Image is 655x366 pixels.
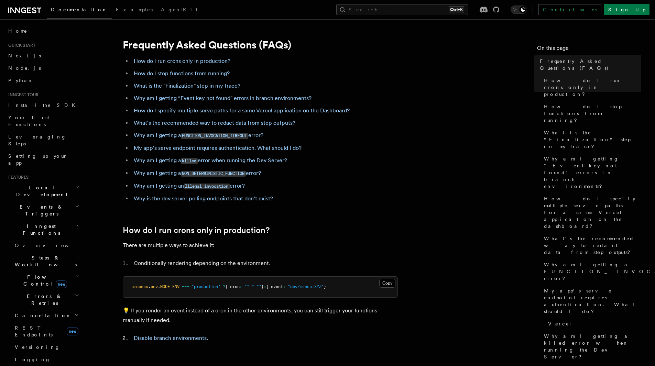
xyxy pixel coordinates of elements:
button: Copy [379,279,395,288]
span: "production" [192,284,220,289]
a: Why am I getting “Event key not found" errors in branch environments? [134,95,312,101]
a: What is the "Finalization" step in my trace? [541,126,641,153]
button: Events & Triggers [6,201,81,220]
span: What's the recommended way to redact data from step outputs? [544,235,641,256]
span: Inngest tour [6,92,39,98]
a: How do I run crons only in production? [134,58,230,64]
span: AgentKit [161,7,197,12]
a: How do I stop functions from running? [134,70,230,77]
span: Flow Control [12,274,76,287]
a: Logging [12,353,81,366]
span: new [56,280,67,288]
span: Inngest Functions [6,223,74,236]
a: What is the "Finalization" step in my trace? [134,82,240,89]
a: Next.js [6,49,81,62]
a: Why is the dev server polling endpoints that don't exist? [134,195,273,202]
span: } [324,284,326,289]
a: Frequently Asked Questions (FAQs) [537,55,641,74]
span: : [264,284,266,289]
span: Setting up your app [8,153,67,166]
a: What's the recommended way to redact data from step outputs? [541,232,641,258]
span: process [131,284,148,289]
kbd: Ctrl+K [449,6,464,13]
span: Frequently Asked Questions (FAQs) [540,58,641,71]
a: Python [6,74,81,87]
a: REST Endpointsnew [12,322,81,341]
a: Overview [12,239,81,252]
span: Node.js [8,65,41,71]
span: Documentation [51,7,108,12]
span: How do I stop functions from running? [544,103,641,124]
span: new [67,327,78,335]
code: FUNCTION_INVOCATION_TIMEOUT [181,133,248,139]
a: How do I run crons only in production? [123,225,270,235]
li: . [132,333,398,343]
a: Why am I getting akillederror when running the Dev Server? [134,157,287,164]
span: Vercel [548,320,572,327]
span: === [182,284,189,289]
p: There are multiple ways to achieve it: [123,241,398,250]
span: REST Endpoints [15,325,53,337]
p: 💡 If you render an event instead of a cron in the other environments, you can still trigger your ... [123,306,398,325]
h4: On this page [537,44,641,55]
span: Install the SDK [8,102,79,108]
a: Examples [112,2,157,19]
a: Why am I getting “Event key not found" errors in branch environments? [541,153,641,192]
a: Contact sales [538,4,601,15]
a: Why am I getting aNON_DETERMINISTIC_FUNCTIONerror? [134,170,261,176]
a: My app's serve endpoint requires authentication. What should I do? [134,145,302,151]
span: Features [6,175,29,180]
span: My app's serve endpoint requires authentication. What should I do? [544,287,641,315]
a: How do I specify multiple serve paths for a same Vercel application on the Dashboard? [134,107,350,114]
span: { event [266,284,283,289]
a: Vercel [545,318,641,330]
span: ? [223,284,225,289]
button: Inngest Functions [6,220,81,239]
span: Events & Triggers [6,203,75,217]
li: Conditionally rendering depending on the environment. [132,258,398,268]
a: Node.js [6,62,81,74]
code: Illegal invocation [184,184,230,189]
span: Leveraging Steps [8,134,66,146]
span: Errors & Retries [12,293,75,307]
span: Why am I getting a killed error when running the Dev Server? [544,333,641,360]
a: How do I stop functions from running? [541,100,641,126]
span: Why am I getting “Event key not found" errors in branch environments? [544,155,641,190]
span: . [148,284,151,289]
span: Home [8,27,28,34]
span: Examples [116,7,153,12]
span: { cron [225,284,240,289]
span: env [151,284,158,289]
button: Steps & Workflows [12,252,81,271]
span: Local Development [6,184,75,198]
button: Cancellation [12,309,81,322]
h1: Frequently Asked Questions (FAQs) [123,38,398,51]
button: Flow Controlnew [12,271,81,290]
button: Local Development [6,181,81,201]
span: Steps & Workflows [12,254,77,268]
div: Inngest Functions [6,239,81,366]
a: Why am I getting a killed error when running the Dev Server? [541,330,641,363]
a: Install the SDK [6,99,81,111]
a: Setting up your app [6,150,81,169]
a: What's the recommended way to redact data from step outputs? [134,120,295,126]
span: : [240,284,242,289]
span: : [283,284,285,289]
span: . [158,284,160,289]
span: Versioning [15,344,60,350]
span: "dev/manualXYZ" [288,284,324,289]
code: killed [181,158,198,164]
button: Toggle dark mode [511,5,527,14]
code: NON_DETERMINISTIC_FUNCTION [181,171,246,177]
a: How do I run crons only in production? [541,74,641,100]
a: Why am I getting anIllegal invocationerror? [134,182,245,189]
a: Home [6,25,81,37]
a: Versioning [12,341,81,353]
span: How do I specify multiple serve paths for a same Vercel application on the dashboard? [544,195,641,230]
a: My app's serve endpoint requires authentication. What should I do? [541,285,641,318]
a: Your first Functions [6,111,81,131]
a: Documentation [47,2,112,19]
span: Quick start [6,43,35,48]
a: How do I specify multiple serve paths for a same Vercel application on the dashboard? [541,192,641,232]
a: Leveraging Steps [6,131,81,150]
